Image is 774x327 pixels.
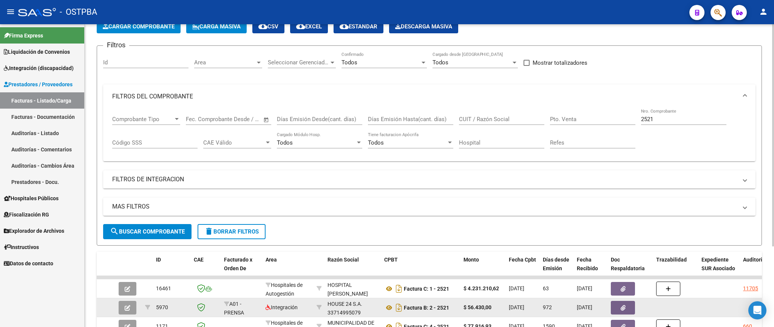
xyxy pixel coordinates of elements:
[743,284,758,293] div: 11705
[6,7,15,16] mat-icon: menu
[460,252,506,285] datatable-header-cell: Monto
[368,139,384,146] span: Todos
[577,257,598,271] span: Fecha Recibido
[4,31,43,40] span: Firma Express
[221,252,263,285] datatable-header-cell: Facturado x Orden De
[389,20,458,33] app-download-masive: Descarga masiva de comprobantes (adjuntos)
[296,22,305,31] mat-icon: cloud_download
[224,257,252,271] span: Facturado x Orden De
[217,116,254,123] input: End date
[4,64,74,72] span: Integración (discapacidad)
[4,243,39,251] span: Instructivos
[112,116,173,123] span: Comprobante Tipo
[186,116,210,123] input: Start date
[110,228,185,235] span: Buscar Comprobante
[277,139,293,146] span: Todos
[328,257,359,263] span: Razón Social
[540,252,574,285] datatable-header-cell: Días desde Emisión
[509,285,524,291] span: [DATE]
[328,281,378,297] div: 30715087401
[574,252,608,285] datatable-header-cell: Fecha Recibido
[224,301,244,316] span: A01 - PRENSA
[103,170,755,188] mat-expansion-panel-header: FILTROS DE INTEGRACION
[156,285,171,291] span: 16461
[112,175,737,184] mat-panel-title: FILTROS DE INTEGRACION
[328,281,378,298] div: HOSPITAL [PERSON_NAME]
[156,304,168,310] span: 5970
[463,285,499,291] strong: $ 4.231.210,62
[389,20,458,33] button: Descarga Masiva
[543,285,549,291] span: 63
[252,20,284,33] button: CSV
[258,22,267,31] mat-icon: cloud_download
[395,23,452,30] span: Descarga Masiva
[394,302,404,314] i: Descargar documento
[404,286,449,292] strong: Factura C: 1 - 2521
[608,252,653,285] datatable-header-cell: Doc Respaldatoria
[748,301,766,319] div: Open Intercom Messenger
[381,252,460,285] datatable-header-cell: CPBT
[509,304,524,310] span: [DATE]
[324,252,381,285] datatable-header-cell: Razón Social
[296,23,322,30] span: EXCEL
[506,252,540,285] datatable-header-cell: Fecha Cpbt
[97,20,181,33] button: Cargar Comprobante
[394,283,404,295] i: Descargar documento
[204,227,213,236] mat-icon: delete
[112,202,737,211] mat-panel-title: MAS FILTROS
[263,252,314,285] datatable-header-cell: Area
[204,228,259,235] span: Borrar Filtros
[103,109,755,162] div: FILTROS DEL COMPROBANTE
[4,194,59,202] span: Hospitales Públicos
[110,227,119,236] mat-icon: search
[701,257,735,271] span: Expediente SUR Asociado
[268,59,329,66] span: Seleccionar Gerenciador
[103,84,755,109] mat-expansion-panel-header: FILTROS DEL COMPROBANTE
[4,259,53,268] span: Datos de contacto
[262,115,271,124] button: Open calendar
[334,20,383,33] button: Estandar
[191,252,221,285] datatable-header-cell: CAE
[543,257,569,271] span: Días desde Emisión
[384,257,398,263] span: CPBT
[112,92,737,101] mat-panel-title: FILTROS DEL COMPROBANTE
[266,257,277,263] span: Area
[203,139,264,146] span: CAE Válido
[103,23,175,30] span: Cargar Comprobante
[4,48,70,56] span: Liquidación de Convenios
[266,304,298,310] span: Integración
[759,7,768,16] mat-icon: person
[60,4,97,20] span: - OSTPBA
[577,304,592,310] span: [DATE]
[194,59,255,66] span: Area
[743,257,765,263] span: Auditoria
[103,224,192,239] button: Buscar Comprobante
[653,252,698,285] datatable-header-cell: Trazabilidad
[463,304,491,310] strong: $ 56.430,00
[4,210,49,219] span: Fiscalización RG
[192,23,241,30] span: Carga Masiva
[577,285,592,291] span: [DATE]
[340,22,349,31] mat-icon: cloud_download
[266,282,303,297] span: Hospitales de Autogestión
[433,59,448,66] span: Todos
[290,20,328,33] button: EXCEL
[328,300,362,308] div: HOUSE 24 S.A.
[509,257,536,263] span: Fecha Cpbt
[404,305,449,311] strong: Factura B: 2 - 2521
[698,252,740,285] datatable-header-cell: Expediente SUR Asociado
[258,23,278,30] span: CSV
[463,257,479,263] span: Monto
[186,20,247,33] button: Carga Masiva
[340,23,377,30] span: Estandar
[543,304,552,310] span: 972
[103,40,129,50] h3: Filtros
[611,257,645,271] span: Doc Respaldatoria
[4,227,64,235] span: Explorador de Archivos
[194,257,204,263] span: CAE
[533,58,587,67] span: Mostrar totalizadores
[156,257,161,263] span: ID
[103,198,755,216] mat-expansion-panel-header: MAS FILTROS
[328,300,378,316] div: 33714995079
[4,80,73,89] span: Prestadores / Proveedores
